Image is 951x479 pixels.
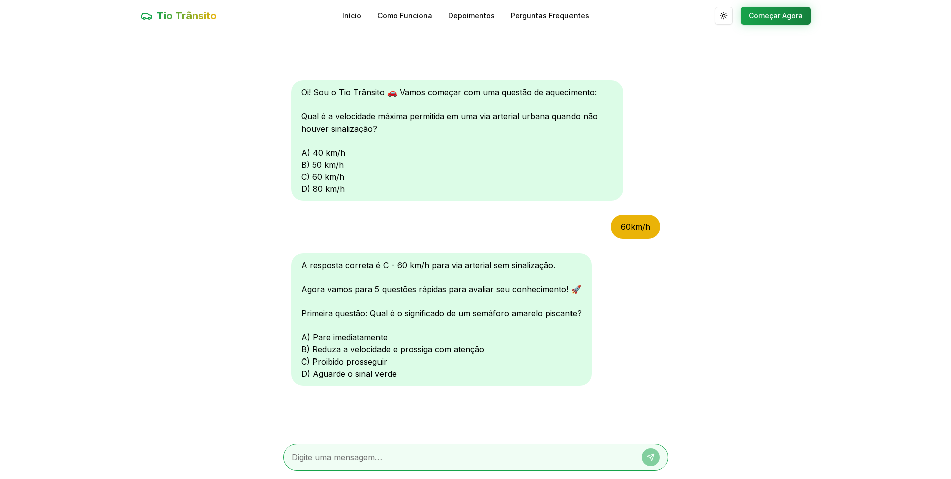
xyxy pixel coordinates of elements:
a: Depoimentos [448,11,495,21]
span: Tio Trânsito [157,9,217,23]
a: Perguntas Frequentes [511,11,589,21]
div: Oi! Sou o Tio Trânsito 🚗 Vamos começar com uma questão de aquecimento: Qual é a velocidade máxima... [291,80,623,201]
div: 60km/h [611,215,660,239]
div: A resposta correta é C - 60 km/h para via arterial sem sinalização. Agora vamos para 5 questões r... [291,253,592,386]
button: Começar Agora [741,7,811,25]
a: Tio Trânsito [141,9,217,23]
a: Início [342,11,361,21]
a: Como Funciona [377,11,432,21]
